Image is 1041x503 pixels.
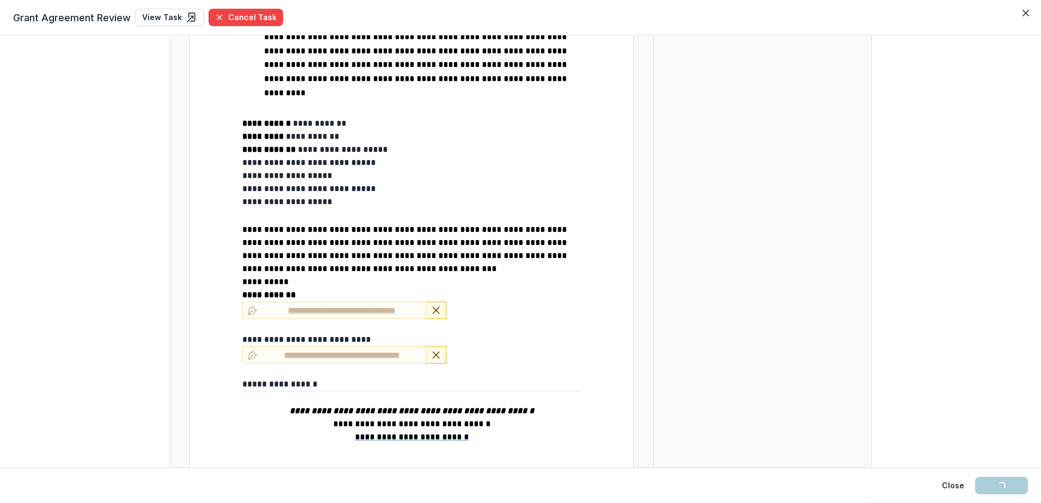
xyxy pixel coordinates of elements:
span: Grant Agreement Review [13,10,131,25]
button: Close [935,477,971,494]
button: Close [1017,4,1034,22]
button: Remove Signature [426,302,446,319]
button: Cancel Task [209,9,283,26]
a: View Task [135,9,204,26]
button: Remove Signature [426,346,446,364]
